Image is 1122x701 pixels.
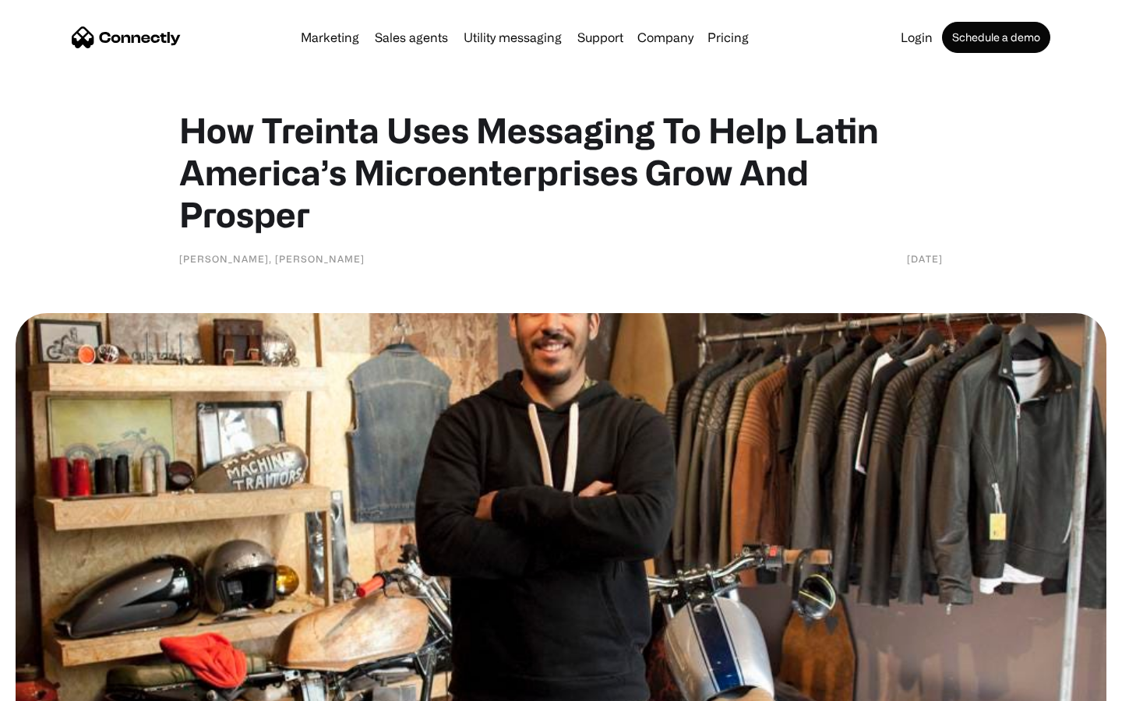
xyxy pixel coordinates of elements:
a: Pricing [701,31,755,44]
h1: How Treinta Uses Messaging To Help Latin America’s Microenterprises Grow And Prosper [179,109,943,235]
a: Login [894,31,939,44]
div: Company [637,26,693,48]
div: [PERSON_NAME], [PERSON_NAME] [179,251,365,266]
a: Support [571,31,630,44]
a: Marketing [295,31,365,44]
a: Sales agents [369,31,454,44]
div: [DATE] [907,251,943,266]
a: Schedule a demo [942,22,1050,53]
a: Utility messaging [457,31,568,44]
ul: Language list [31,674,93,696]
aside: Language selected: English [16,674,93,696]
